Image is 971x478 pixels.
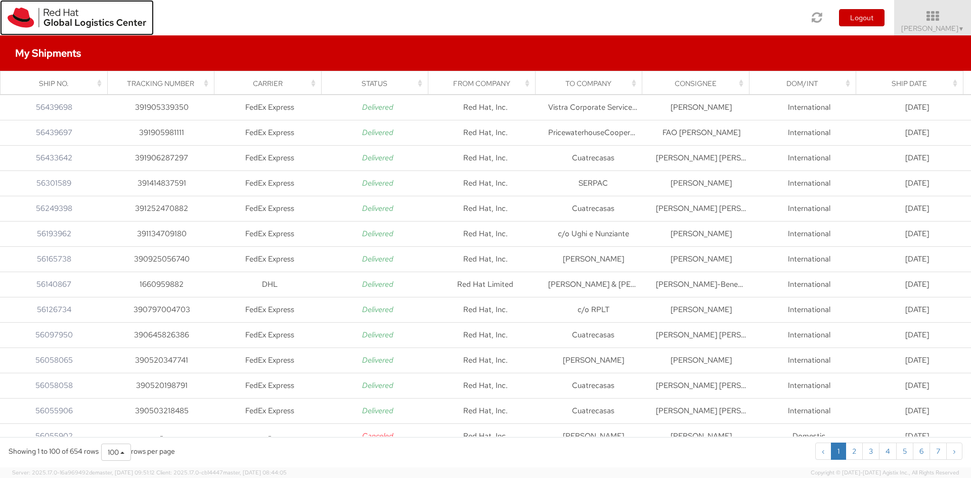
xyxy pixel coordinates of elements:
td: International [755,297,863,322]
td: International [755,145,863,170]
td: 391906287297 [108,145,215,170]
td: FedEx Express [216,347,324,373]
td: International [755,347,863,373]
i: Canceled [362,431,393,441]
td: [DATE] [863,196,971,221]
td: [PERSON_NAME] [647,347,755,373]
td: Red Hat, Inc. [431,170,539,196]
td: - [216,423,324,449]
td: Cuatrecasas [540,145,647,170]
td: 391905339350 [108,95,215,120]
span: Showing 1 to 100 of 654 rows [9,447,99,456]
td: [PERSON_NAME] [PERSON_NAME] [647,145,755,170]
td: [DATE] [863,246,971,272]
div: Consignee [651,78,746,89]
td: - [108,423,215,449]
td: Vistra Corporate Services Kft Dózsa [540,95,647,120]
a: to page 6 [913,443,930,460]
td: FedEx Express [216,95,324,120]
td: PricewaterhouseCoopers Auditing Limited Liability Company [540,120,647,145]
i: Delivered [362,254,393,264]
button: Logout [839,9,885,26]
td: FAO [PERSON_NAME] [647,120,755,145]
td: 390797004703 [108,297,215,322]
i: Delivered [362,330,393,340]
td: Red Hat, Inc. [431,423,539,449]
td: FedEx Express [216,145,324,170]
img: rh-logistics-00dfa346123c4ec078e1.svg [8,8,146,28]
td: [PERSON_NAME] [PERSON_NAME] [647,398,755,423]
a: 56126734 [37,305,71,315]
i: Delivered [362,229,393,239]
td: 390645826386 [108,322,215,347]
td: International [755,221,863,246]
td: [DATE] [863,423,971,449]
a: 56439697 [36,127,72,138]
td: c/o Ughi e Nunziante [540,221,647,246]
td: International [755,120,863,145]
td: [PERSON_NAME] [PERSON_NAME] [647,373,755,398]
a: 56058065 [35,355,73,365]
span: master, [DATE] 08:44:05 [223,469,287,476]
div: Carrier [224,78,318,89]
button: 100 [101,444,131,461]
td: [DATE] [863,145,971,170]
i: Delivered [362,153,393,163]
a: 56055906 [35,406,73,416]
a: to page 1 [831,443,846,460]
td: Red Hat, Inc. [431,297,539,322]
td: International [755,95,863,120]
i: Delivered [362,355,393,365]
td: FedEx Express [216,170,324,196]
i: Delivered [362,178,393,188]
td: FedEx Express [216,297,324,322]
td: [DATE] [863,272,971,297]
td: Red Hat, Inc. [431,145,539,170]
a: 56058058 [35,380,73,390]
i: Delivered [362,380,393,390]
td: 390925056740 [108,246,215,272]
a: 56140867 [36,279,71,289]
td: FedEx Express [216,322,324,347]
td: Domestic [755,423,863,449]
td: Red Hat, Inc. [431,196,539,221]
td: 390520347741 [108,347,215,373]
td: c/o RPLT [540,297,647,322]
a: to page 2 [846,443,863,460]
i: Delivered [362,305,393,315]
h4: My Shipments [15,48,81,59]
td: [DATE] [863,398,971,423]
td: Red Hat Limited [431,272,539,297]
td: Red Hat, Inc. [431,221,539,246]
td: [PERSON_NAME] [540,246,647,272]
i: Delivered [362,203,393,213]
td: 391905981111 [108,120,215,145]
i: Delivered [362,127,393,138]
td: [DATE] [863,120,971,145]
td: FedEx Express [216,120,324,145]
td: Red Hat, Inc. [431,373,539,398]
a: 56165738 [37,254,71,264]
a: 56097950 [35,330,73,340]
span: [PERSON_NAME] [901,24,964,33]
td: International [755,373,863,398]
td: [PERSON_NAME] [647,297,755,322]
div: Status [330,78,425,89]
div: Tracking Number [116,78,211,89]
td: [PERSON_NAME] [647,170,755,196]
i: Delivered [362,406,393,416]
td: [PERSON_NAME]-Benesova [647,272,755,297]
span: 100 [108,448,119,457]
td: 1660959882 [108,272,215,297]
div: Dom/Int [758,78,853,89]
a: 56439698 [36,102,72,112]
td: International [755,272,863,297]
div: Ship No. [10,78,104,89]
span: master, [DATE] 09:51:12 [95,469,155,476]
a: 56055902 [35,431,73,441]
td: DHL [216,272,324,297]
td: [PERSON_NAME] [540,423,647,449]
td: [PERSON_NAME] & [PERSON_NAME] [540,272,647,297]
a: to page 5 [896,443,913,460]
div: rows per page [101,444,175,461]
